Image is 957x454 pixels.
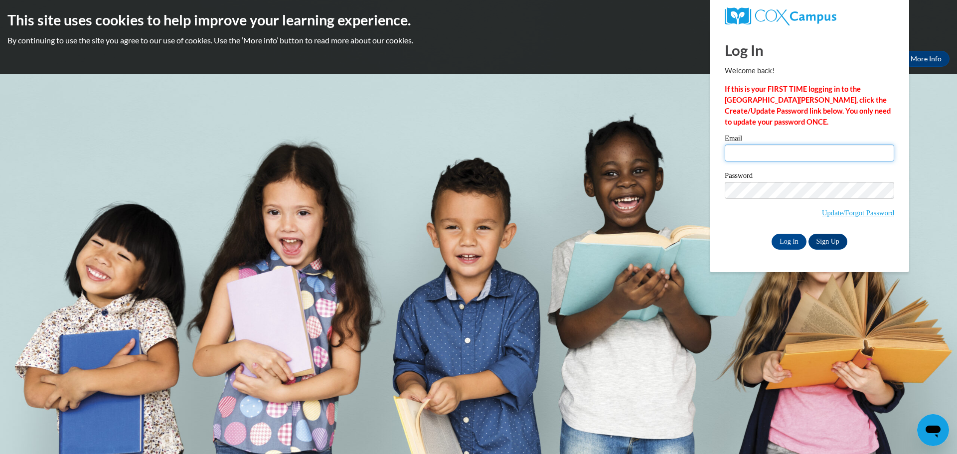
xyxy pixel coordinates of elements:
h2: This site uses cookies to help improve your learning experience. [7,10,950,30]
a: Sign Up [808,234,847,250]
iframe: Button to launch messaging window [917,414,949,446]
h1: Log In [725,40,894,60]
a: Update/Forgot Password [822,209,894,217]
p: By continuing to use the site you agree to our use of cookies. Use the ‘More info’ button to read... [7,35,950,46]
a: More Info [903,51,950,67]
img: COX Campus [725,7,836,25]
label: Password [725,172,894,182]
p: Welcome back! [725,65,894,76]
input: Log In [772,234,806,250]
a: COX Campus [725,7,894,25]
label: Email [725,135,894,145]
strong: If this is your FIRST TIME logging in to the [GEOGRAPHIC_DATA][PERSON_NAME], click the Create/Upd... [725,85,891,126]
